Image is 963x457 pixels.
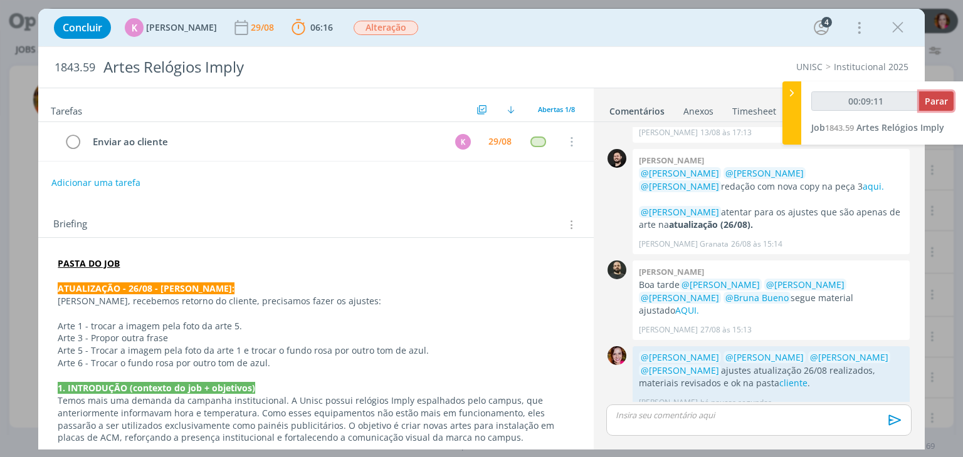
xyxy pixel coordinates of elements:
[725,167,804,179] span: @[PERSON_NAME]
[639,239,729,250] p: [PERSON_NAME] Granata
[669,218,753,230] strong: atualização (26/08).
[146,23,217,32] span: [PERSON_NAME]
[675,304,699,316] a: AQUI.
[700,127,752,138] span: 13/08 às 17:13
[700,397,772,408] span: há poucos segundos
[38,9,924,449] div: dialog
[639,279,903,317] p: Boa tarde segue material ajustado
[609,100,665,118] a: Comentários
[125,18,144,37] div: K
[639,397,698,408] p: [PERSON_NAME]
[821,17,832,28] div: 4
[641,292,719,304] span: @[PERSON_NAME]
[353,20,419,36] button: Alteração
[639,206,903,232] p: atentar para os ajustes que são apenas de arte na
[251,23,276,32] div: 29/08
[608,149,626,168] img: B
[87,134,443,150] div: Enviar ao cliente
[811,18,831,38] button: 4
[766,279,845,290] span: @[PERSON_NAME]
[58,394,574,444] p: Temos mais uma demanda da campanha institucional. A Unisc possui relógios Imply espalhados pelo c...
[639,266,704,277] b: [PERSON_NAME]
[58,357,574,369] p: Arte 6 - Trocar o fundo rosa por outro tom de azul.
[731,239,782,250] span: 26/08 às 15:14
[639,127,698,138] p: [PERSON_NAME]
[681,279,760,290] span: @[PERSON_NAME]
[507,106,515,113] img: arrow-down.svg
[639,167,903,193] p: redação com nova copy na peça 3
[310,21,333,33] span: 06:16
[779,377,808,389] a: cliente
[538,105,575,114] span: Abertas 1/8
[834,61,908,73] a: Institucional 2025
[811,121,944,133] a: Job1843.59Artes Relógios Imply
[288,18,336,38] button: 06:16
[641,351,719,363] span: @[PERSON_NAME]
[732,100,777,118] a: Timesheet
[639,351,903,389] p: ajustes atualização 26/08 realizados, materiais revisados e ok na pasta .
[825,122,854,133] span: 1843.59
[63,23,102,33] span: Concluir
[863,180,884,192] a: aqui.
[608,260,626,279] img: P
[725,351,804,363] span: @[PERSON_NAME]
[639,155,704,166] b: [PERSON_NAME]
[454,132,473,151] button: K
[58,320,574,332] p: Arte 1 - trocar a imagem pela foto da arte 5.
[639,324,698,336] p: [PERSON_NAME]
[641,206,719,218] span: @[PERSON_NAME]
[455,134,471,150] div: K
[58,382,255,394] strong: 1. INTRODUÇÃO (contexto do job + objetivos)
[488,137,512,146] div: 29/08
[810,351,888,363] span: @[PERSON_NAME]
[58,257,120,269] a: PASTA DO JOB
[683,105,713,118] div: Anexos
[700,324,752,336] span: 27/08 às 15:13
[53,217,87,233] span: Briefing
[925,95,948,107] span: Parar
[608,346,626,365] img: B
[54,16,111,39] button: Concluir
[919,91,954,111] button: Parar
[58,332,574,344] p: Arte 3 - Propor outra frase
[725,292,789,304] span: @Bruna Bueno
[51,102,82,117] span: Tarefas
[641,180,719,192] span: @[PERSON_NAME]
[641,364,719,376] span: @[PERSON_NAME]
[641,167,719,179] span: @[PERSON_NAME]
[51,172,141,194] button: Adicionar uma tarefa
[354,21,418,35] span: Alteração
[796,61,823,73] a: UNISC
[856,121,944,133] span: Artes Relógios Imply
[58,295,574,307] p: [PERSON_NAME], recebemos retorno do cliente, precisamos fazer os ajustes:
[98,52,547,83] div: Artes Relógios Imply
[55,61,95,74] span: 1843.59
[58,344,574,357] p: Arte 5 - Trocar a imagem pela foto da arte 1 e trocar o fundo rosa por outro tom de azul.
[58,282,234,294] strong: ATUALIZAÇÃO - 26/08 - [PERSON_NAME]:
[125,18,217,37] button: K[PERSON_NAME]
